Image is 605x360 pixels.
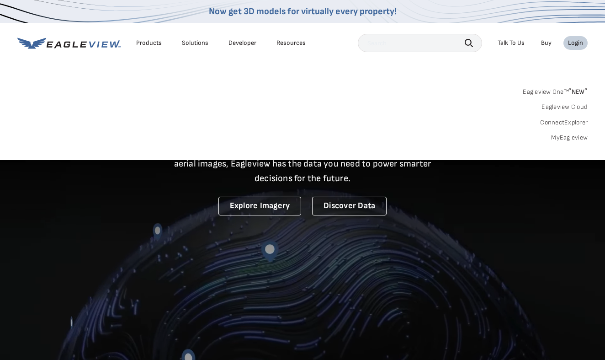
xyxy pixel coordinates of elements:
[218,197,302,215] a: Explore Imagery
[276,39,306,47] div: Resources
[228,39,256,47] a: Developer
[163,142,442,186] p: A new era starts here. Built on more than 3.5 billion high-resolution aerial images, Eagleview ha...
[541,103,588,111] a: Eagleview Cloud
[312,197,387,215] a: Discover Data
[209,6,397,17] a: Now get 3D models for virtually every property!
[541,39,552,47] a: Buy
[523,85,588,96] a: Eagleview One™*NEW*
[568,39,583,47] div: Login
[540,118,588,127] a: ConnectExplorer
[498,39,525,47] div: Talk To Us
[182,39,208,47] div: Solutions
[136,39,162,47] div: Products
[551,134,588,142] a: MyEagleview
[358,34,482,52] input: Search
[569,88,588,96] span: NEW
